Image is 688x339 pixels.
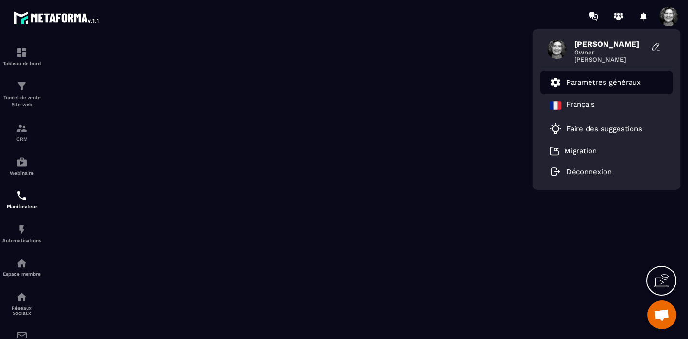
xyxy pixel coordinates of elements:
p: Planificateur [2,204,41,209]
a: Migration [550,146,597,156]
a: formationformationCRM [2,115,41,149]
img: automations [16,156,28,168]
img: formation [16,81,28,92]
img: social-network [16,291,28,303]
p: Tableau de bord [2,61,41,66]
p: Faire des suggestions [566,124,642,133]
p: Automatisations [2,238,41,243]
img: scheduler [16,190,28,202]
a: automationsautomationsWebinaire [2,149,41,183]
p: Déconnexion [566,167,612,176]
p: Espace membre [2,271,41,277]
img: logo [14,9,100,26]
p: Réseaux Sociaux [2,305,41,316]
a: formationformationTableau de bord [2,40,41,73]
span: Owner [574,49,646,56]
a: Ouvrir le chat [647,300,676,329]
a: automationsautomationsEspace membre [2,250,41,284]
span: [PERSON_NAME] [574,40,646,49]
a: formationformationTunnel de vente Site web [2,73,41,115]
img: automations [16,258,28,269]
span: [PERSON_NAME] [574,56,646,63]
a: automationsautomationsAutomatisations [2,217,41,250]
p: Français [566,100,595,111]
p: Migration [564,147,597,155]
img: formation [16,47,28,58]
p: CRM [2,136,41,142]
img: automations [16,224,28,235]
img: formation [16,122,28,134]
a: Faire des suggestions [550,123,651,135]
p: Tunnel de vente Site web [2,95,41,108]
p: Webinaire [2,170,41,176]
a: schedulerschedulerPlanificateur [2,183,41,217]
a: social-networksocial-networkRéseaux Sociaux [2,284,41,323]
p: Paramètres généraux [566,78,641,87]
a: Paramètres généraux [550,77,641,88]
